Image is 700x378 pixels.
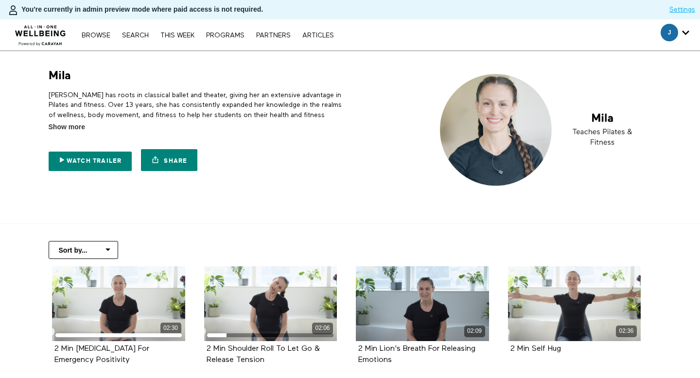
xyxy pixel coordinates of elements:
[251,32,296,39] a: PARTNERS
[510,345,561,352] a: 2 Min Self Hug
[11,18,70,47] img: CARAVAN
[54,345,149,363] a: 2 Min [MEDICAL_DATA] For Emergency Positivity
[54,345,149,364] strong: 2 Min Deep Breathing For Emergency Positivity
[204,266,337,341] a: 2 Min Shoulder Roll To Let Go & Release Tension 02:06
[49,152,132,171] a: Watch Trailer
[49,68,71,83] h1: Mila
[358,345,475,363] a: 2 Min Lion's Breath For Releasing Emotions
[356,266,489,341] a: 2 Min Lion's Breath For Releasing Emotions 02:09
[653,19,697,51] div: Secondary
[207,345,320,363] a: 2 Min Shoulder Roll To Let Go & Release Tension
[160,323,181,334] div: 02:30
[616,326,637,337] div: 02:36
[49,122,85,132] span: Show more
[207,345,320,364] strong: 2 Min Shoulder Roll To Let Go & Release Tension
[77,30,338,40] nav: Primary
[508,266,641,341] a: 2 Min Self Hug 02:36
[669,5,695,15] a: Settings
[510,345,561,353] strong: 2 Min Self Hug
[52,266,185,341] a: 2 Min Deep Breathing For Emergency Positivity 02:30
[358,345,475,364] strong: 2 Min Lion's Breath For Releasing Emotions
[49,90,347,130] p: [PERSON_NAME] has roots in classical ballet and theater, giving her an extensive advantage in Pil...
[432,68,652,192] img: Mila
[141,149,197,171] a: Share
[464,326,485,337] div: 02:09
[77,32,115,39] a: Browse
[117,32,154,39] a: Search
[156,32,199,39] a: THIS WEEK
[7,4,19,16] img: person-bdfc0eaa9744423c596e6e1c01710c89950b1dff7c83b5d61d716cfd8139584f.svg
[297,32,339,39] a: ARTICLES
[312,323,333,334] div: 02:06
[201,32,249,39] a: PROGRAMS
